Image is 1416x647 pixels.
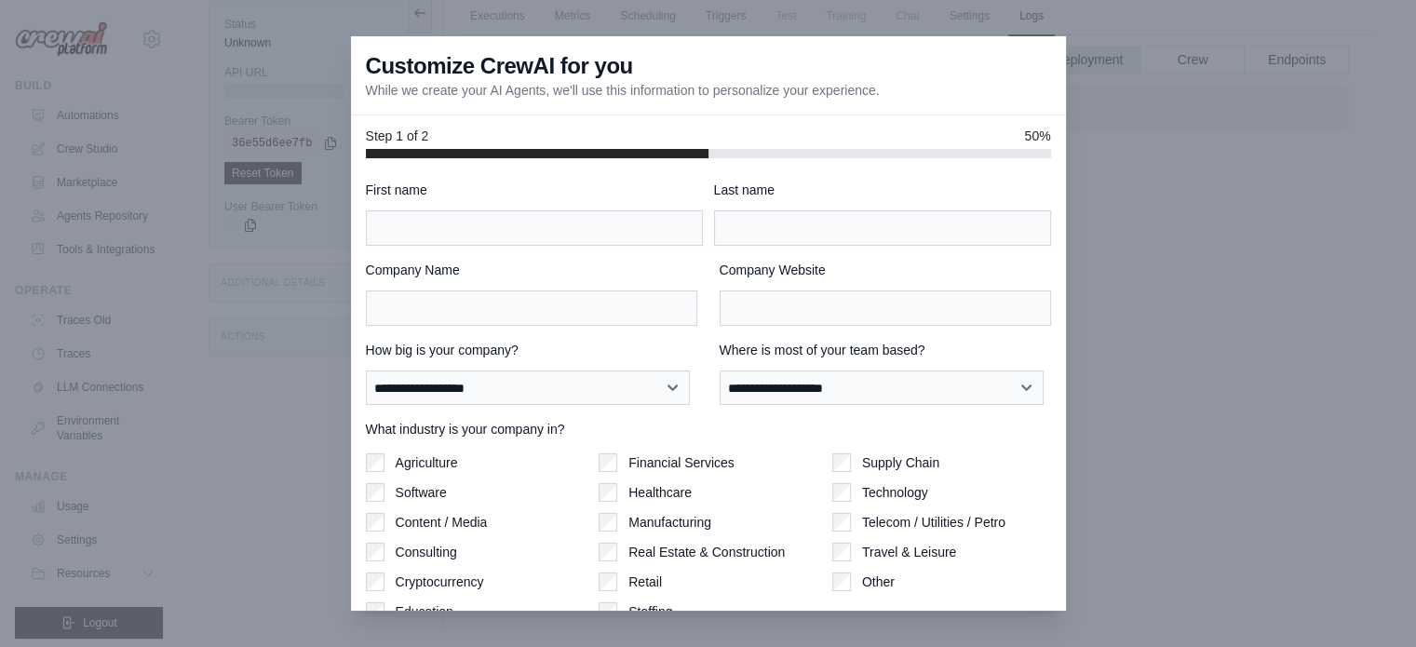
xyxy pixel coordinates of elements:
[366,127,429,145] span: Step 1 of 2
[628,483,692,502] label: Healthcare
[396,483,447,502] label: Software
[714,181,1051,199] label: Last name
[1024,127,1050,145] span: 50%
[628,602,672,621] label: Staffing
[628,513,711,532] label: Manufacturing
[862,483,928,502] label: Technology
[628,573,662,591] label: Retail
[396,573,484,591] label: Cryptocurrency
[396,513,488,532] label: Content / Media
[720,341,1051,359] label: Where is most of your team based?
[396,543,457,561] label: Consulting
[1323,558,1416,647] iframe: Chat Widget
[366,261,697,279] label: Company Name
[366,81,880,100] p: While we create your AI Agents, we'll use this information to personalize your experience.
[628,543,785,561] label: Real Estate & Construction
[366,51,633,81] h3: Customize CrewAI for you
[628,453,735,472] label: Financial Services
[862,453,939,472] label: Supply Chain
[396,602,453,621] label: Education
[862,513,1005,532] label: Telecom / Utilities / Petro
[366,181,703,199] label: First name
[366,420,1051,438] label: What industry is your company in?
[720,261,1051,279] label: Company Website
[396,453,458,472] label: Agriculture
[862,573,895,591] label: Other
[862,543,956,561] label: Travel & Leisure
[366,341,697,359] label: How big is your company?
[1323,558,1416,647] div: Widget de chat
